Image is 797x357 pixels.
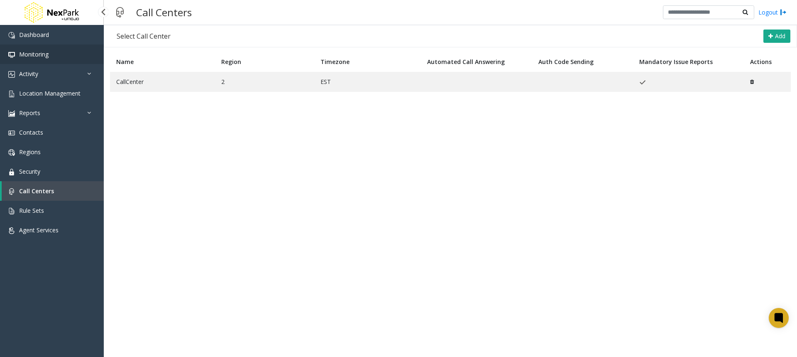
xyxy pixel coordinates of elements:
span: Monitoring [19,50,49,58]
img: 'icon' [8,91,15,97]
span: Reports [19,109,40,117]
span: Call Centers [19,187,54,195]
img: 'icon' [8,52,15,58]
td: EST [314,72,421,92]
span: Add [775,32,785,40]
img: check [639,79,646,86]
span: Security [19,167,40,175]
a: Call Centers [2,181,104,201]
div: Select Call Center [104,27,183,46]
img: 'icon' [8,208,15,214]
td: CallCenter [110,72,215,92]
span: Agent Services [19,226,59,234]
span: Activity [19,70,38,78]
th: Automated Call Answering [421,52,532,72]
img: 'icon' [8,227,15,234]
span: Location Management [19,89,81,97]
th: Name [110,52,215,72]
span: Dashboard [19,31,49,39]
h3: Call Centers [132,2,196,22]
span: Regions [19,148,41,156]
img: 'icon' [8,71,15,78]
img: 'icon' [8,130,15,136]
img: 'icon' [8,169,15,175]
th: Region [215,52,314,72]
th: Actions [744,52,791,72]
th: Timezone [314,52,421,72]
img: pageIcon [112,2,128,22]
td: 2 [215,72,314,92]
th: Auth Code Sending [532,52,633,72]
img: 'icon' [8,149,15,156]
img: 'icon' [8,32,15,39]
img: 'icon' [8,110,15,117]
img: 'icon' [8,188,15,195]
span: Rule Sets [19,207,44,214]
a: Logout [758,8,787,17]
img: logout [780,8,787,17]
button: Add [763,30,790,43]
th: Mandatory Issue Reports [633,52,743,72]
span: Contacts [19,128,43,136]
